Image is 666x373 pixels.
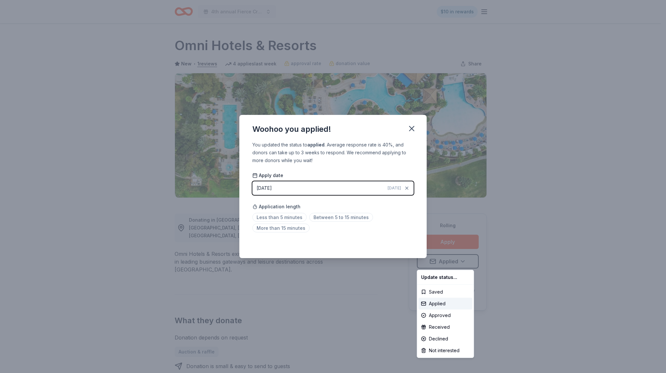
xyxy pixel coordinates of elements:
[419,271,473,283] div: Update status...
[211,8,263,16] span: 4th annual Fierce Creatives
[419,345,473,356] div: Not interested
[419,310,473,321] div: Approved
[419,286,473,298] div: Saved
[419,298,473,310] div: Applied
[419,333,473,345] div: Declined
[419,321,473,333] div: Received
